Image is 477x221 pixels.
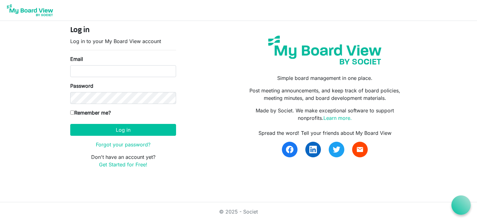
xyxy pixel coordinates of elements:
[243,74,407,82] p: Simple board management in one place.
[70,124,176,136] button: Log in
[286,146,293,153] img: facebook.svg
[96,141,150,148] a: Forgot your password?
[309,146,317,153] img: linkedin.svg
[5,2,55,18] img: My Board View Logo
[243,107,407,122] p: Made by Societ. We make exceptional software to support nonprofits.
[323,115,352,121] a: Learn more.
[219,209,258,215] a: © 2025 - Societ
[99,161,147,168] a: Get Started for Free!
[70,26,176,35] h4: Log in
[243,129,407,137] div: Spread the word! Tell your friends about My Board View
[333,146,340,153] img: twitter.svg
[70,37,176,45] p: Log in to your My Board View account
[70,82,93,90] label: Password
[263,31,386,69] img: my-board-view-societ.svg
[352,142,368,157] a: email
[243,87,407,102] p: Post meeting announcements, and keep track of board policies, meeting minutes, and board developm...
[356,146,364,153] span: email
[70,55,83,63] label: Email
[70,110,74,115] input: Remember me?
[70,109,111,116] label: Remember me?
[70,153,176,168] p: Don't have an account yet?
